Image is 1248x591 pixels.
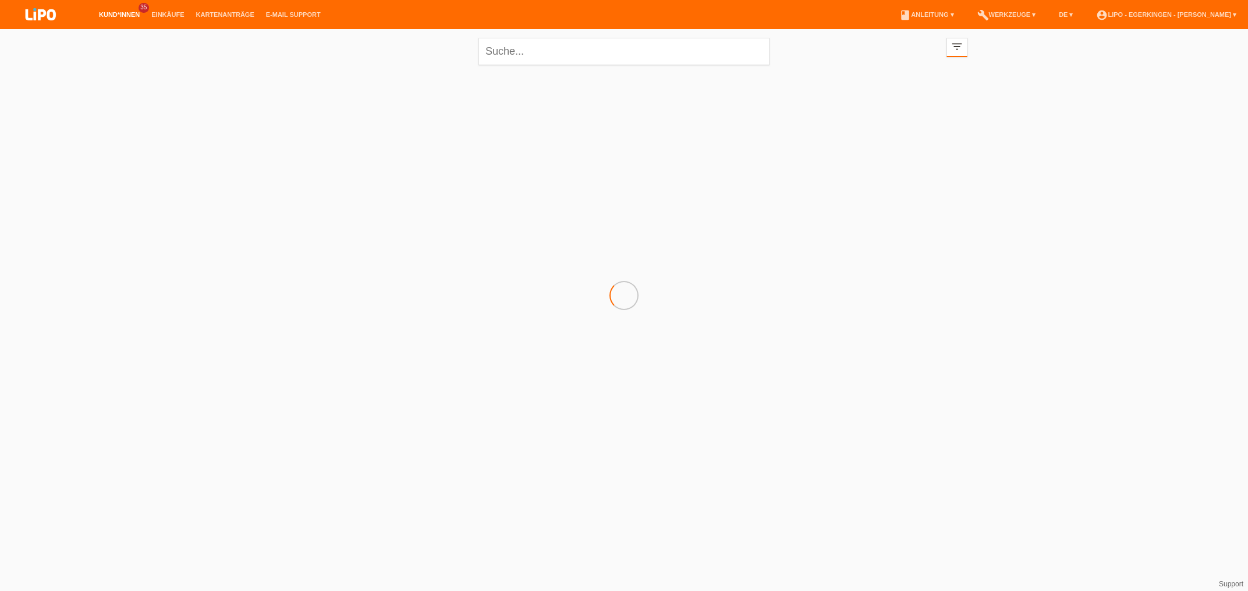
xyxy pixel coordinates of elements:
a: LIPO pay [12,24,70,33]
a: Kartenanträge [190,11,260,18]
a: Support [1219,580,1243,588]
a: DE ▾ [1053,11,1079,18]
a: account_circleLIPO - Egerkingen - [PERSON_NAME] ▾ [1090,11,1242,18]
a: buildWerkzeuge ▾ [972,11,1042,18]
i: filter_list [951,40,963,53]
a: E-Mail Support [260,11,327,18]
i: build [977,9,989,21]
span: 35 [139,3,149,13]
i: book [899,9,911,21]
input: Suche... [478,38,770,65]
a: bookAnleitung ▾ [894,11,959,18]
a: Kund*innen [93,11,146,18]
a: Einkäufe [146,11,190,18]
i: account_circle [1096,9,1108,21]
